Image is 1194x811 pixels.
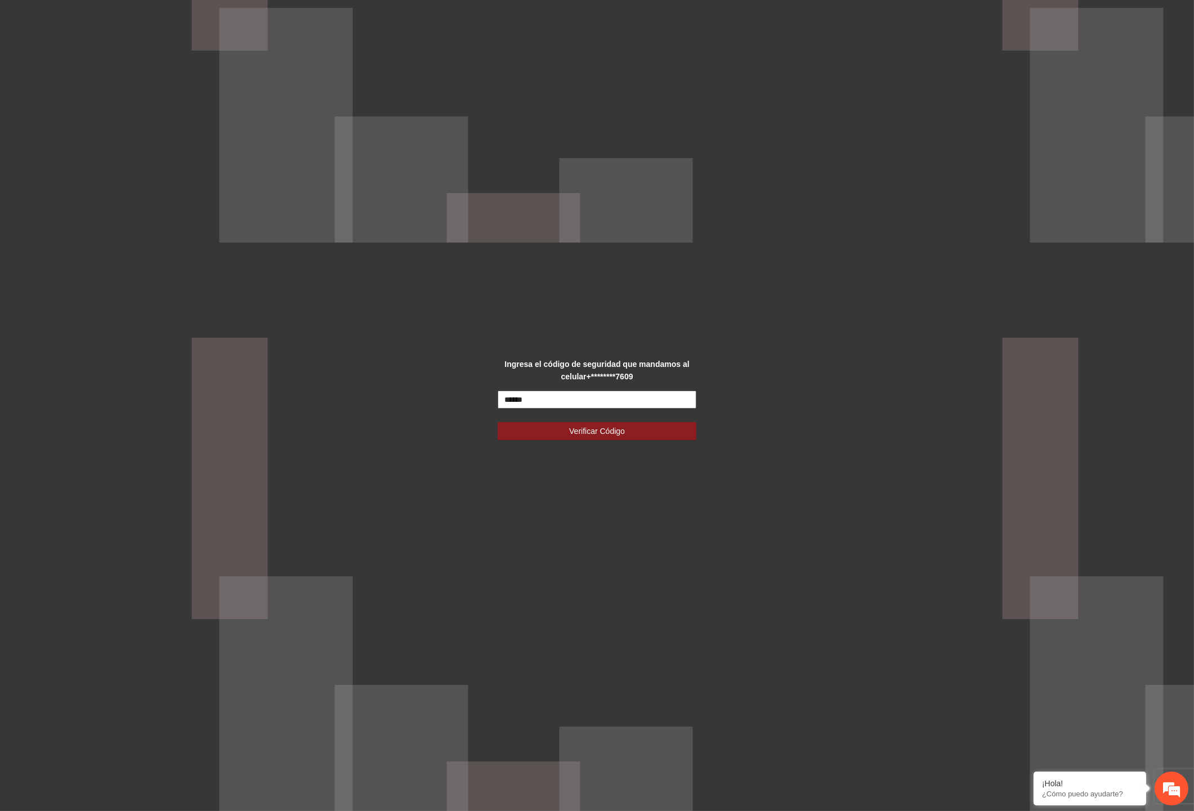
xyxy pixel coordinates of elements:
p: ¿Cómo puedo ayudarte? [1042,790,1138,798]
span: Estamos en línea. [65,150,155,264]
span: Verificar Código [569,425,625,437]
div: ¡Hola! [1042,779,1138,788]
button: Verificar Código [498,422,697,440]
div: Chatee con nosotros ahora [59,57,189,72]
strong: Ingresa el código de seguridad que mandamos al celular +********7609 [504,360,689,381]
textarea: Escriba su mensaje y pulse “Intro” [6,307,214,347]
div: Minimizar ventana de chat en vivo [185,6,212,33]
